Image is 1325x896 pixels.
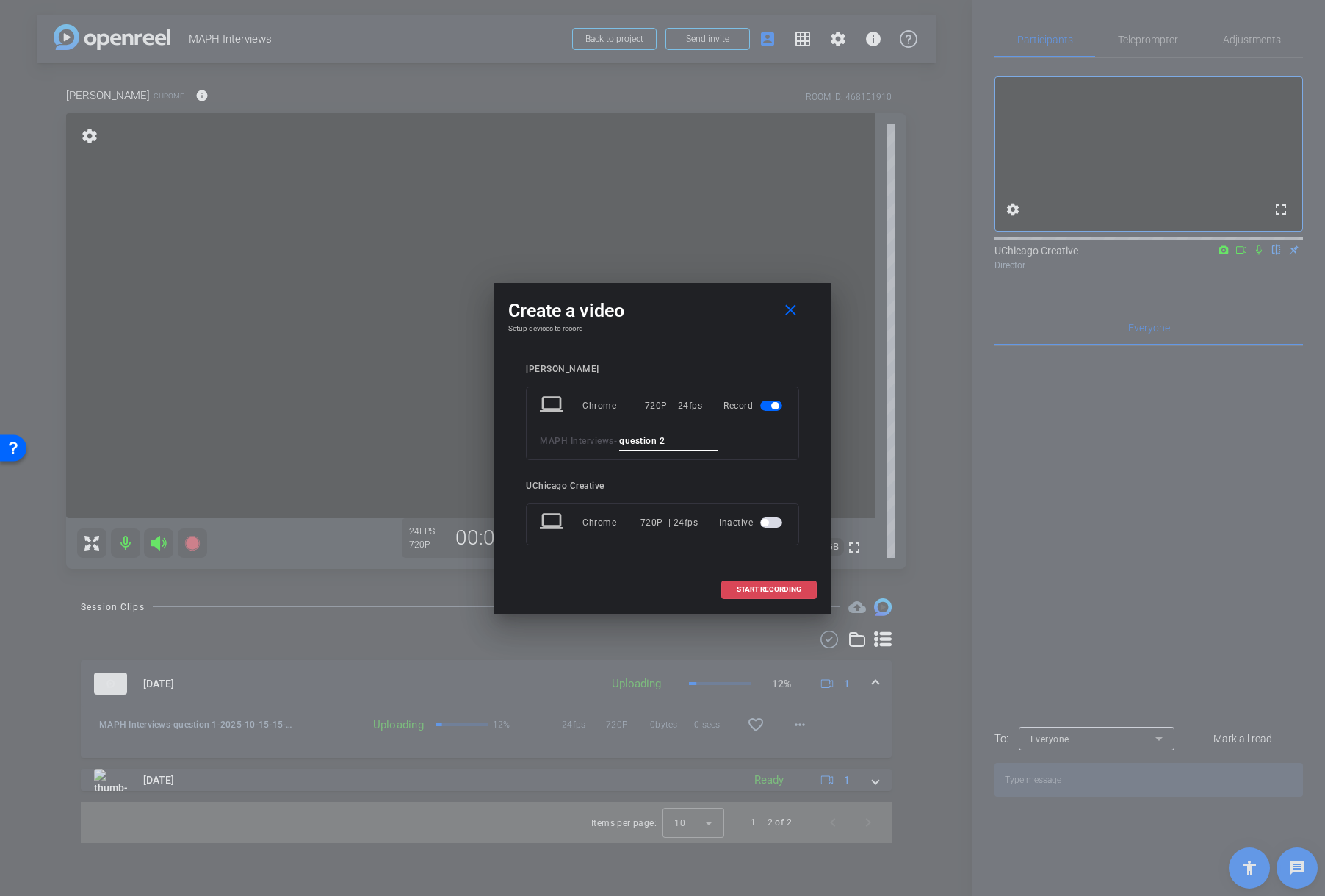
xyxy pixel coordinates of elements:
input: ENTER HERE [619,432,718,451]
span: START RECORDING [737,586,801,593]
mat-icon: laptop [540,393,566,419]
div: [PERSON_NAME] [526,364,799,375]
div: Chrome [582,509,640,536]
div: 720P | 24fps [645,393,703,419]
mat-icon: close [781,301,800,320]
div: 720P | 24fps [640,509,698,536]
span: - [614,436,618,446]
div: UChicago Creative [526,481,799,492]
div: Chrome [582,393,645,419]
span: MAPH Interviews [540,436,614,446]
div: Record [723,393,785,419]
h4: Setup devices to record [508,324,817,333]
div: Inactive [719,509,785,536]
button: START RECORDING [721,581,817,599]
div: Create a video [508,298,817,324]
mat-icon: laptop [540,509,566,536]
